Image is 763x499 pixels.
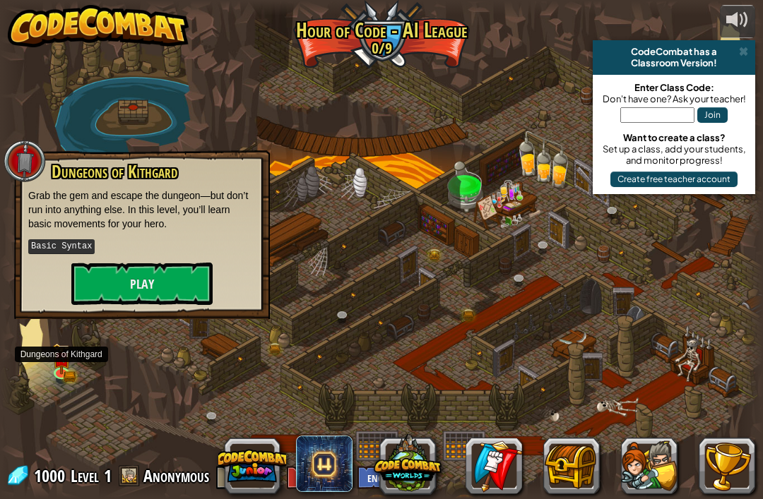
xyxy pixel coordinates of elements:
button: Join [697,107,728,123]
div: Enter Class Code: [600,82,748,93]
kbd: Basic Syntax [28,239,95,254]
span: 1 [104,464,112,487]
img: portrait.png [56,355,67,363]
span: 1000 [34,464,69,487]
img: level-banner-unlock.png [52,344,71,375]
button: Play [71,263,213,305]
span: Dungeons of Kithgard [52,160,177,184]
img: CodeCombat - Learn how to code by playing a game [8,5,189,47]
span: Anonymous [143,464,209,487]
p: Grab the gem and escape the dungeon—but don’t run into anything else. In this level, you’ll learn... [28,188,256,231]
div: Set up a class, add your students, and monitor progress! [600,143,748,166]
div: Don't have one? Ask your teacher! [600,93,748,104]
span: Level [71,464,99,488]
div: Classroom Version! [598,57,750,68]
button: Log In [216,466,280,489]
button: Adjust volume [720,5,755,38]
div: Want to create a class? [600,132,748,143]
button: Create free teacher account [610,172,738,187]
div: CodeCombat has a [598,46,750,57]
